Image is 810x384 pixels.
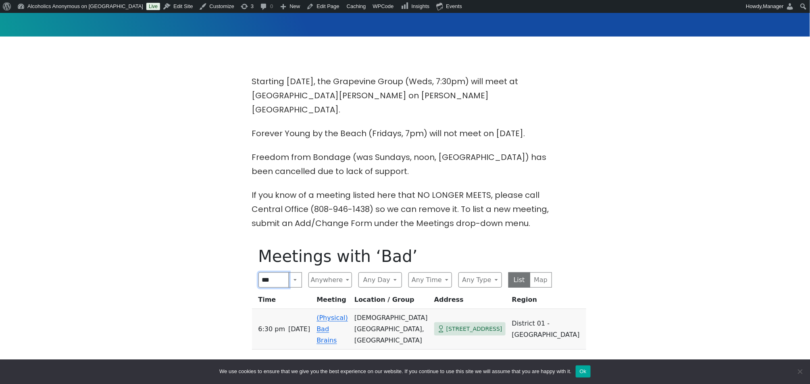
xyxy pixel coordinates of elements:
[258,324,285,335] span: 6:30 PM
[408,272,452,288] button: Any Time
[458,272,502,288] button: Any Type
[351,309,431,350] td: [DEMOGRAPHIC_DATA][GEOGRAPHIC_DATA], [GEOGRAPHIC_DATA]
[252,150,558,179] p: Freedom from Bondage (was Sundays, noon, [GEOGRAPHIC_DATA]) has been cancelled due to lack of sup...
[576,365,591,378] button: Ok
[431,294,509,309] th: Address
[252,75,558,117] p: Starting [DATE], the Grapevine Group (Weds, 7:30pm) will meet at [GEOGRAPHIC_DATA][PERSON_NAME] o...
[252,127,558,141] p: Forever Young by the Beach (Fridays, 7pm) will not meet on [DATE].
[508,272,531,288] button: List
[258,247,552,266] h1: Meetings with ‘Bad’
[509,294,586,309] th: Region
[289,272,302,288] button: Search
[412,3,430,9] span: Insights
[252,294,314,309] th: Time
[252,188,558,230] p: If you know of a meeting listed here that NO LONGER MEETS, please call Central Office (808-946-14...
[313,294,351,309] th: Meeting
[530,272,552,288] button: Map
[258,272,289,288] input: Search
[351,294,431,309] th: Location / Group
[288,324,310,335] span: [DATE]
[509,309,586,350] td: District 01 - [GEOGRAPHIC_DATA]
[796,367,804,376] span: No
[317,314,348,344] a: (Physical) Bad Brains
[219,367,571,376] span: We use cookies to ensure that we give you the best experience on our website. If you continue to ...
[358,272,402,288] button: Any Day
[308,272,352,288] button: Anywhere
[146,3,160,10] a: Live
[446,324,502,334] span: [STREET_ADDRESS]
[763,3,784,9] span: Manager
